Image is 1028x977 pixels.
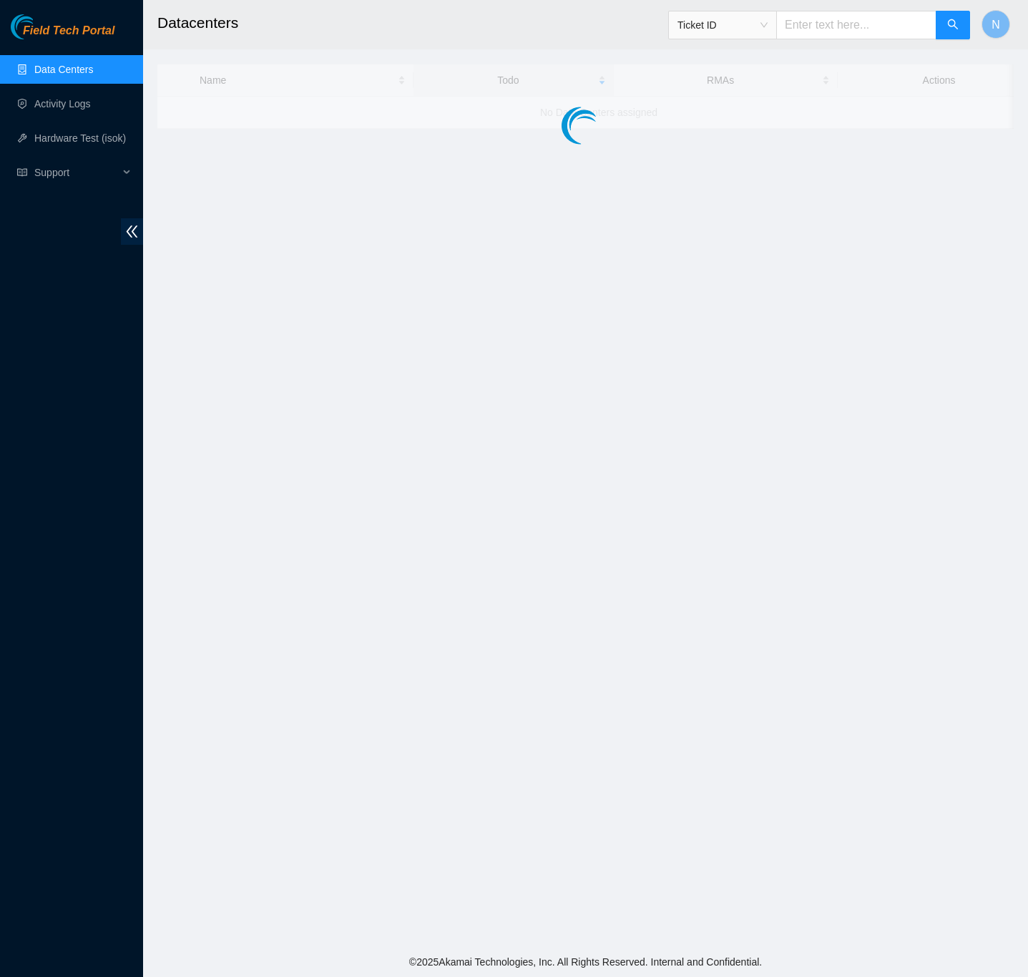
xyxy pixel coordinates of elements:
[936,11,970,39] button: search
[992,16,1000,34] span: N
[34,64,93,75] a: Data Centers
[23,24,114,38] span: Field Tech Portal
[143,947,1028,977] footer: © 2025 Akamai Technologies, Inc. All Rights Reserved. Internal and Confidential.
[17,167,27,178] span: read
[11,26,114,44] a: Akamai TechnologiesField Tech Portal
[947,19,959,32] span: search
[121,218,143,245] span: double-left
[776,11,936,39] input: Enter text here...
[34,158,119,187] span: Support
[11,14,72,39] img: Akamai Technologies
[677,14,768,36] span: Ticket ID
[982,10,1010,39] button: N
[34,98,91,110] a: Activity Logs
[34,132,126,144] a: Hardware Test (isok)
